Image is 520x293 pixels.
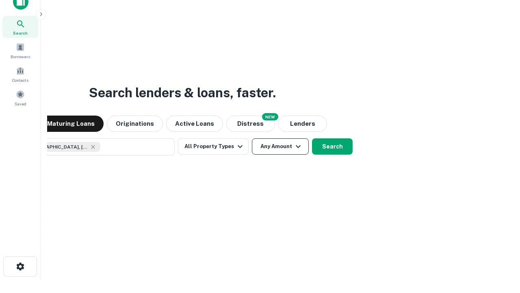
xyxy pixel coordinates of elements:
button: Maturing Loans [38,116,104,132]
button: Active Loans [166,116,223,132]
button: All Property Types [178,138,249,155]
a: Saved [2,87,38,109]
span: Contacts [12,77,28,83]
span: [GEOGRAPHIC_DATA], [GEOGRAPHIC_DATA], [GEOGRAPHIC_DATA] [27,143,88,151]
h3: Search lenders & loans, faster. [89,83,276,103]
button: Search [312,138,353,155]
button: Search distressed loans with lien and other non-mortgage details. [226,116,275,132]
div: NEW [262,113,278,120]
button: Originations [107,116,163,132]
button: Lenders [278,116,327,132]
button: [GEOGRAPHIC_DATA], [GEOGRAPHIC_DATA], [GEOGRAPHIC_DATA] [12,138,175,155]
a: Borrowers [2,39,38,61]
span: Search [13,30,28,36]
a: Search [2,16,38,38]
span: Saved [15,101,26,107]
button: Any Amount [252,138,309,155]
span: Borrowers [11,53,30,60]
a: Contacts [2,63,38,85]
iframe: Chat Widget [479,228,520,267]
